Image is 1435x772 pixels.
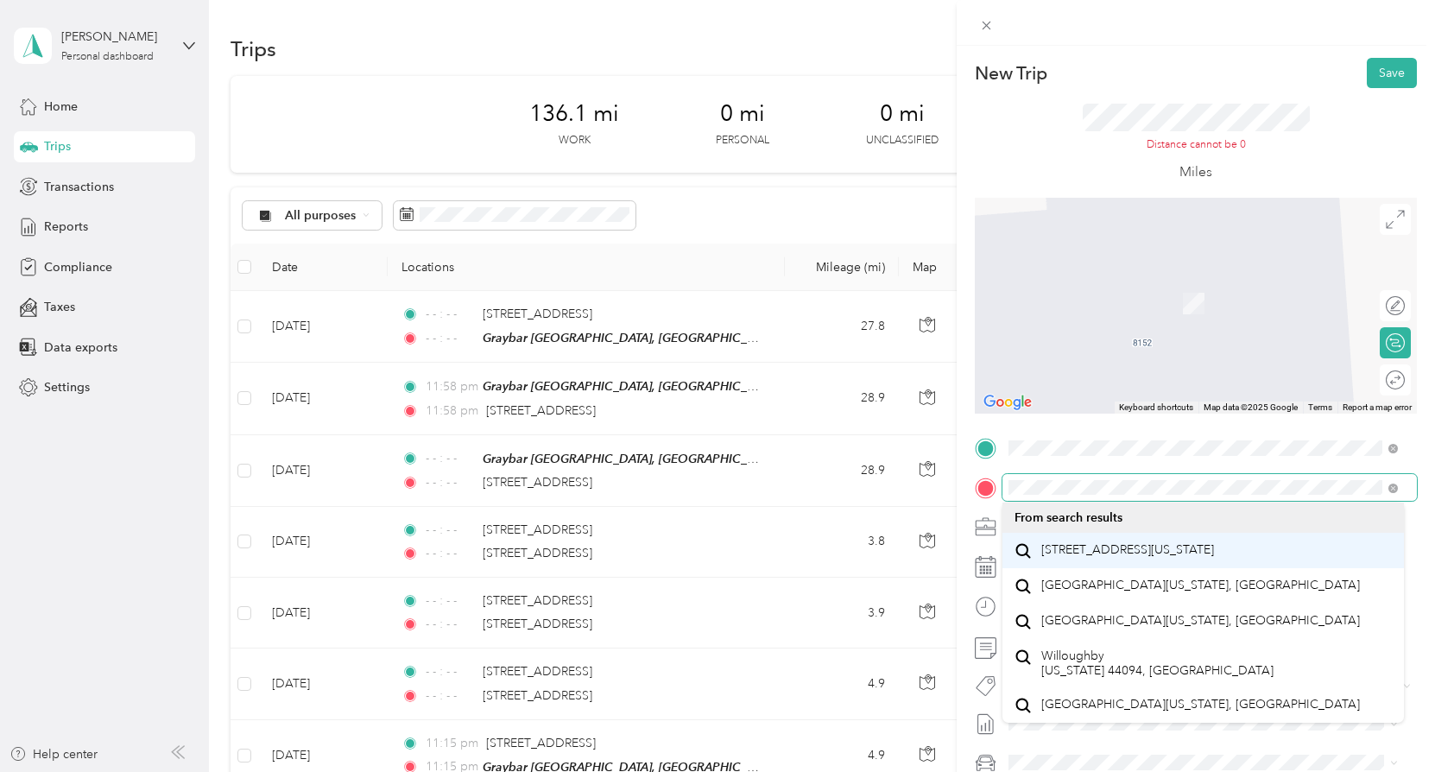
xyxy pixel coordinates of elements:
a: Report a map error [1343,402,1412,412]
span: [GEOGRAPHIC_DATA][US_STATE], [GEOGRAPHIC_DATA] [1041,697,1360,712]
a: Open this area in Google Maps (opens a new window) [979,391,1036,414]
span: From search results [1015,510,1122,525]
span: [GEOGRAPHIC_DATA][US_STATE], [GEOGRAPHIC_DATA] [1041,613,1360,629]
div: Distance cannot be 0 [1083,137,1310,153]
span: Willoughby [US_STATE] 44094, [GEOGRAPHIC_DATA] [1041,649,1274,679]
iframe: Everlance-gr Chat Button Frame [1338,675,1435,772]
span: [GEOGRAPHIC_DATA][US_STATE], [GEOGRAPHIC_DATA] [1041,578,1360,593]
img: Google [979,391,1036,414]
p: New Trip [975,61,1047,85]
span: Map data ©2025 Google [1204,402,1298,412]
a: Terms (opens in new tab) [1308,402,1332,412]
p: Miles [1179,161,1212,183]
span: [STREET_ADDRESS][US_STATE] [1041,542,1214,558]
button: Keyboard shortcuts [1119,402,1193,414]
button: Save [1367,58,1417,88]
